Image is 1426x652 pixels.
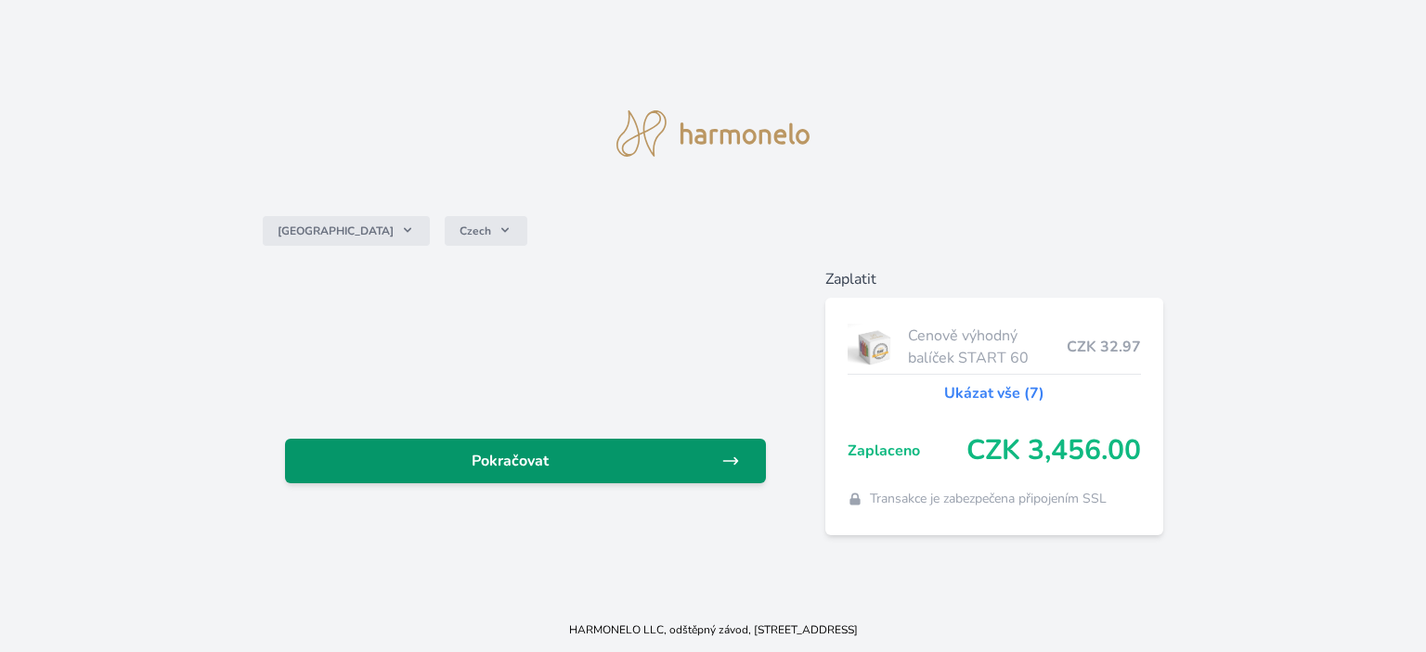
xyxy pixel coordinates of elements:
[848,440,966,462] span: Zaplaceno
[848,324,901,370] img: start.jpg
[263,216,430,246] button: [GEOGRAPHIC_DATA]
[300,450,721,472] span: Pokračovat
[966,434,1141,467] span: CZK 3,456.00
[445,216,527,246] button: Czech
[460,224,491,238] span: Czech
[616,110,810,157] img: logo.svg
[825,268,1163,290] h6: Zaplatit
[285,439,766,483] a: Pokračovat
[870,490,1107,508] span: Transakce je zabezpečena připojením SSL
[1067,336,1141,358] span: CZK 32.97
[278,224,394,238] span: [GEOGRAPHIC_DATA]
[908,325,1067,369] span: Cenově výhodný balíček START 60
[944,382,1044,404] a: Ukázat vše (7)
